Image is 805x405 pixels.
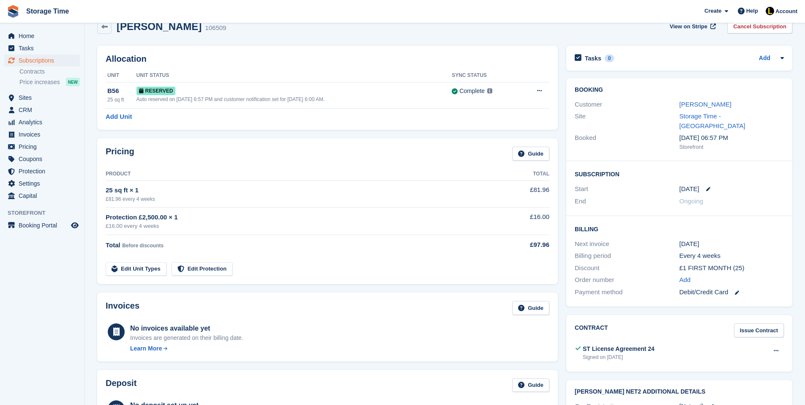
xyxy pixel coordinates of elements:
a: Preview store [70,220,80,230]
span: Tasks [19,42,69,54]
h2: [PERSON_NAME] [117,21,202,32]
a: menu [4,42,80,54]
div: 25 sq ft × 1 [106,186,491,195]
span: Account [775,7,797,16]
div: NEW [66,78,80,86]
span: Invoices [19,129,69,140]
h2: Tasks [585,55,601,62]
a: Cancel Subscription [727,19,792,33]
a: Learn More [130,344,243,353]
a: Contracts [19,68,80,76]
span: View on Stripe [670,22,707,31]
span: Ongoing [679,197,704,205]
h2: Contract [575,323,608,337]
a: Price increases NEW [19,77,80,87]
img: stora-icon-8386f47178a22dfd0bd8f6a31ec36ba5ce8667c1dd55bd0f319d3a0aa187defe.svg [7,5,19,18]
a: menu [4,104,80,116]
div: £1 FIRST MONTH (25) [679,263,784,273]
a: Issue Contract [734,323,784,337]
a: menu [4,116,80,128]
a: Edit Protection [172,262,232,276]
span: Subscriptions [19,55,69,66]
div: Invoices are generated on their billing date. [130,334,243,342]
h2: [PERSON_NAME] Net2 Additional Details [575,389,784,395]
span: Coupons [19,153,69,165]
div: £16.00 every 4 weeks [106,222,491,230]
td: £16.00 [491,208,549,235]
div: Billing period [575,251,679,261]
div: Complete [459,87,485,96]
h2: Billing [575,224,784,233]
div: Learn More [130,344,162,353]
span: Sites [19,92,69,104]
h2: Deposit [106,378,136,392]
h2: Allocation [106,54,549,64]
a: menu [4,55,80,66]
div: Next invoice [575,239,679,249]
div: Customer [575,100,679,109]
div: Booked [575,133,679,151]
a: Storage Time - [GEOGRAPHIC_DATA] [679,112,745,129]
span: CRM [19,104,69,116]
div: [DATE] 06:57 PM [679,133,784,143]
td: £81.96 [491,181,549,207]
div: B56 [107,86,136,96]
a: Guide [512,378,549,392]
th: Product [106,167,491,181]
a: Add [759,54,770,63]
span: Reserved [136,87,176,95]
th: Unit Status [136,69,452,82]
div: No invoices available yet [130,323,243,334]
span: Total [106,241,120,249]
span: Help [746,7,758,15]
th: Sync Status [452,69,520,82]
div: Protection £2,500.00 × 1 [106,213,491,222]
th: Unit [106,69,136,82]
span: Capital [19,190,69,202]
h2: Invoices [106,301,139,315]
div: £81.96 every 4 weeks [106,195,491,203]
a: menu [4,141,80,153]
span: Analytics [19,116,69,128]
span: Home [19,30,69,42]
span: Before discounts [122,243,164,249]
th: Total [491,167,549,181]
div: Storefront [679,143,784,151]
img: Laaibah Sarwar [766,7,774,15]
a: View on Stripe [666,19,718,33]
div: End [575,197,679,206]
div: [DATE] [679,239,784,249]
a: menu [4,153,80,165]
span: Create [704,7,721,15]
span: Price increases [19,78,60,86]
div: Signed on [DATE] [583,353,655,361]
div: Site [575,112,679,131]
div: Auto reserved on [DATE] 6:57 PM and customer notification set for [DATE] 6:00 AM. [136,96,452,103]
span: Storefront [8,209,84,217]
div: 25 sq ft [107,96,136,104]
h2: Subscription [575,170,784,178]
span: Protection [19,165,69,177]
a: menu [4,129,80,140]
a: Guide [512,301,549,315]
a: Edit Unit Types [106,262,166,276]
div: 0 [605,55,614,62]
a: menu [4,165,80,177]
div: Start [575,184,679,194]
a: Storage Time [23,4,72,18]
a: menu [4,30,80,42]
span: Pricing [19,141,69,153]
img: icon-info-grey-7440780725fd019a000dd9b08b2336e03edf1995a4989e88bcd33f0948082b44.svg [487,88,492,93]
div: Every 4 weeks [679,251,784,261]
a: Guide [512,147,549,161]
div: 106509 [205,23,226,33]
a: Add [679,275,691,285]
h2: Booking [575,87,784,93]
a: menu [4,178,80,189]
a: menu [4,92,80,104]
div: £97.96 [491,240,549,250]
div: ST License Agreement 24 [583,345,655,353]
span: Booking Portal [19,219,69,231]
div: Order number [575,275,679,285]
span: Settings [19,178,69,189]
